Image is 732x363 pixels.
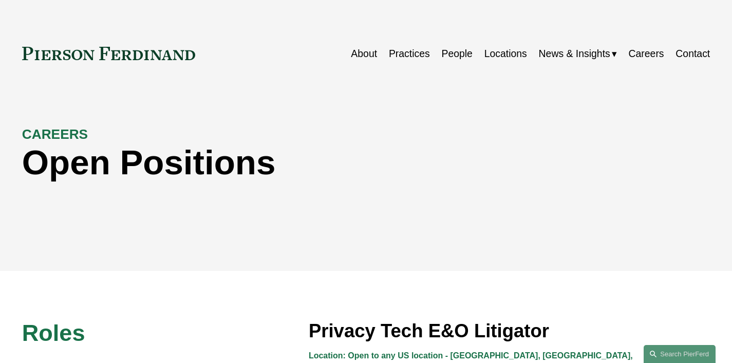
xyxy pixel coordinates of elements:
[22,143,538,183] h1: Open Positions
[441,44,472,64] a: People
[675,44,710,64] a: Contact
[484,44,527,64] a: Locations
[539,45,610,63] span: News & Insights
[629,44,664,64] a: Careers
[22,126,88,142] strong: CAREERS
[22,320,85,346] span: Roles
[539,44,617,64] a: folder dropdown
[644,345,716,363] a: Search this site
[309,319,710,342] h3: Privacy Tech E&O Litigator
[351,44,377,64] a: About
[389,44,430,64] a: Practices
